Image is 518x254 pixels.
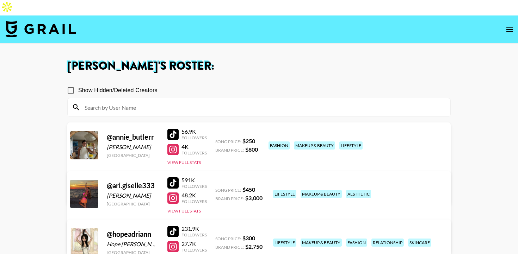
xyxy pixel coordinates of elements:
span: Show Hidden/Deleted Creators [78,86,158,95]
button: open drawer [502,23,517,37]
div: 48.2K [181,192,207,199]
div: 231.9K [181,225,207,232]
div: Followers [181,199,207,204]
strong: $ 300 [242,235,255,241]
div: 56.9K [181,128,207,135]
div: fashion [346,239,367,247]
div: aesthetic [346,190,371,198]
div: makeup & beauty [301,190,342,198]
div: 591K [181,177,207,184]
h1: [PERSON_NAME] 's Roster: [67,61,451,72]
div: @ annie_butlerr [107,133,159,141]
div: [GEOGRAPHIC_DATA] [107,153,159,158]
div: Followers [181,232,207,237]
div: lifestyle [339,141,363,150]
div: @ ari.giselle333 [107,181,159,190]
div: [GEOGRAPHIC_DATA] [107,201,159,207]
strong: $ 2,750 [245,243,263,250]
span: Song Price: [215,188,241,193]
span: Brand Price: [215,147,244,153]
strong: $ 450 [242,186,255,193]
button: View Full Stats [167,208,201,214]
div: Followers [181,150,207,155]
div: Followers [181,247,207,253]
strong: $ 250 [242,138,255,144]
div: lifestyle [273,190,296,198]
span: Brand Price: [215,196,244,201]
div: [PERSON_NAME] [107,192,159,199]
div: @ hopeadriann [107,230,159,239]
span: Song Price: [215,236,241,241]
div: Followers [181,135,207,140]
div: fashion [269,141,290,150]
div: Hope [PERSON_NAME] [107,241,159,248]
div: makeup & beauty [301,239,342,247]
input: Search by User Name [80,102,446,113]
strong: $ 800 [245,146,258,153]
span: Brand Price: [215,245,244,250]
div: skincare [408,239,431,247]
strong: $ 3,000 [245,195,263,201]
img: Grail Talent [6,20,76,37]
div: makeup & beauty [294,141,335,150]
div: lifestyle [273,239,296,247]
button: View Full Stats [167,160,201,165]
div: 27.7K [181,240,207,247]
span: Song Price: [215,139,241,144]
div: [PERSON_NAME] [107,144,159,151]
div: Followers [181,184,207,189]
div: relationship [371,239,404,247]
div: 4K [181,143,207,150]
